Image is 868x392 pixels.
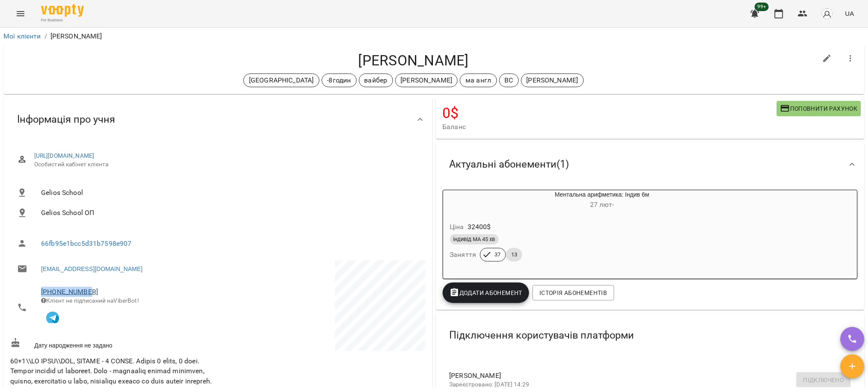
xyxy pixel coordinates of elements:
[359,74,393,87] div: вайбер
[3,32,41,40] a: Мої клієнти
[249,75,314,85] p: [GEOGRAPHIC_DATA]
[44,31,47,41] li: /
[780,103,858,114] span: Поповнити рахунок
[533,285,614,301] button: Історія абонементів
[41,288,98,296] a: [PHONE_NUMBER]
[10,3,31,24] button: Menu
[41,188,419,198] span: Gelios School
[450,380,838,389] p: Зареєстровано: [DATE] 14:29
[34,160,419,169] span: Особистий кабінет клієнта
[443,122,777,132] span: Баланс
[450,371,838,381] span: [PERSON_NAME]
[450,249,477,261] h6: Заняття
[3,31,865,41] nav: breadcrumb
[521,74,584,87] div: [PERSON_NAME]
[436,142,865,186] div: Актуальні абонементи(1)
[450,221,465,233] h6: Ціна
[9,336,218,352] div: Дату народження не задано
[322,74,357,87] div: -8годин
[499,74,519,87] div: ВС
[506,251,522,259] span: 13
[364,75,388,85] p: вайбер
[41,18,84,23] span: For Business
[50,31,102,41] p: [PERSON_NAME]
[3,97,433,141] div: Інформація про учня
[821,8,833,20] img: avatar_s.png
[484,190,720,211] div: Ментальна арифметика: Індив 6м
[590,200,614,209] span: 27 лют -
[450,288,523,298] span: Додати Абонемент
[10,52,817,69] h4: [PERSON_NAME]
[777,101,861,116] button: Поповнити рахунок
[460,74,497,87] div: ма англ
[468,222,491,232] p: 32400 $
[395,74,458,87] div: [PERSON_NAME]
[46,312,59,324] img: Telegram
[505,75,513,85] p: ВС
[443,283,530,303] button: Додати Абонемент
[327,75,351,85] p: -8годин
[41,208,419,218] span: Gelios School ОП
[443,190,720,272] button: Ментальна арифметика: Індив 6м27 лют- Ціна32400$індивід МА 45 хвЗаняття3713
[465,75,491,85] p: ма англ
[17,113,115,126] span: Інформація про учня
[41,265,142,273] a: [EMAIL_ADDRESS][DOMAIN_NAME]
[489,251,506,259] span: 37
[436,313,865,357] div: Підключення користувачів платформи
[41,239,132,248] a: 66fb95e1bcc5d31b7598e907
[243,74,320,87] div: [GEOGRAPHIC_DATA]
[41,4,84,17] img: Voopty Logo
[443,190,484,211] div: Ментальна арифметика: Індив 6м
[450,236,499,243] span: індивід МА 45 хв
[755,3,769,11] span: 99+
[842,6,858,21] button: UA
[539,288,607,298] span: Історія абонементів
[450,158,569,171] span: Актуальні абонементи ( 1 )
[450,329,634,342] span: Підключення користувачів платформи
[41,297,139,304] span: Клієнт не підписаний на ViberBot!
[527,75,578,85] p: [PERSON_NAME]
[443,104,777,122] h4: 0 $
[34,152,95,159] a: [URL][DOMAIN_NAME]
[845,9,854,18] span: UA
[41,305,64,328] button: Клієнт підписаний на VooptyBot
[401,75,453,85] p: [PERSON_NAME]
